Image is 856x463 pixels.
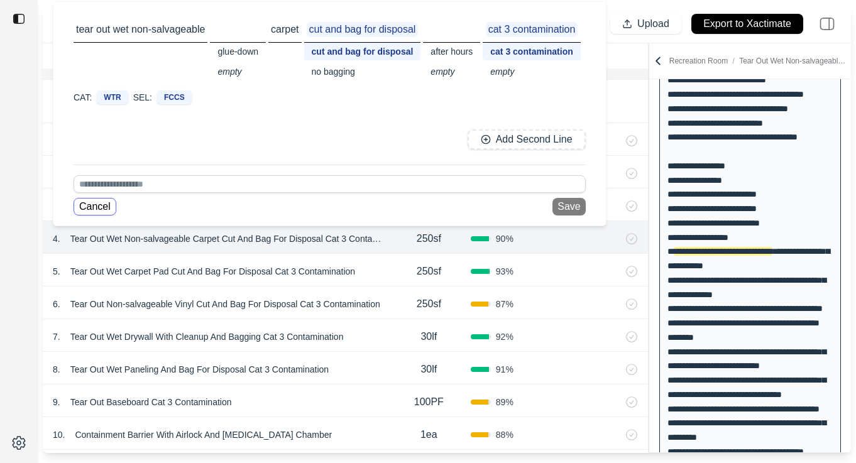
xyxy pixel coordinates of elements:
[483,63,580,80] div: empty
[420,329,437,344] p: 30lf
[65,328,349,346] p: Tear Out Wet Drywall With Cleanup And Bagging Cat 3 Contamination
[423,63,480,80] div: empty
[74,198,116,215] button: Cancel
[53,232,60,245] p: 4 .
[637,17,669,31] p: Upload
[53,265,60,278] p: 5 .
[74,91,92,104] p: CAT:
[728,57,739,65] span: /
[53,363,60,376] p: 8 .
[703,17,791,31] p: Export to Xactimate
[210,63,266,80] div: empty
[53,396,60,408] p: 9 .
[304,43,421,60] div: cut and bag for disposal
[304,63,421,80] div: no bagging
[53,330,60,343] p: 7 .
[414,395,444,410] p: 100PF
[97,90,128,104] div: WTR
[496,330,513,343] span: 92 %
[813,10,841,38] img: right-panel.svg
[468,129,586,150] button: Add Second Line
[65,230,387,248] p: Tear Out Wet Non-salvageable Carpet Cut And Bag For Disposal Cat 3 Contamination
[13,13,25,25] img: toggle sidebar
[496,363,513,376] span: 91 %
[65,393,237,411] p: Tear Out Baseboard Cat 3 Contamination
[417,297,441,312] p: 250sf
[423,43,480,60] div: after hours
[496,298,513,310] span: 87 %
[65,361,334,378] p: Tear Out Wet Paneling And Bag For Disposal Cat 3 Contamination
[157,90,192,104] div: FCCS
[53,298,60,310] p: 6 .
[133,91,152,104] p: SEL:
[210,43,266,60] div: glue-down
[65,263,360,280] p: Tear Out Wet Carpet Pad Cut And Bag For Disposal Cat 3 Contamination
[70,426,337,444] p: Containment Barrier With Airlock And [MEDICAL_DATA] Chamber
[496,396,513,408] span: 89 %
[496,428,513,441] span: 88 %
[417,264,441,279] p: 250sf
[496,133,573,147] p: Add Second Line
[420,362,437,377] p: 30lf
[420,427,437,442] p: 1ea
[610,14,681,34] button: Upload
[669,56,848,66] p: Recreation Room
[65,295,385,313] p: Tear Out Non-salvageable Vinyl Cut And Bag For Disposal Cat 3 Contamination
[483,43,580,60] div: cat 3 contamination
[691,14,803,34] button: Export to Xactimate
[417,231,441,246] p: 250sf
[496,265,513,278] span: 93 %
[53,428,65,441] p: 10 .
[496,232,513,245] span: 90 %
